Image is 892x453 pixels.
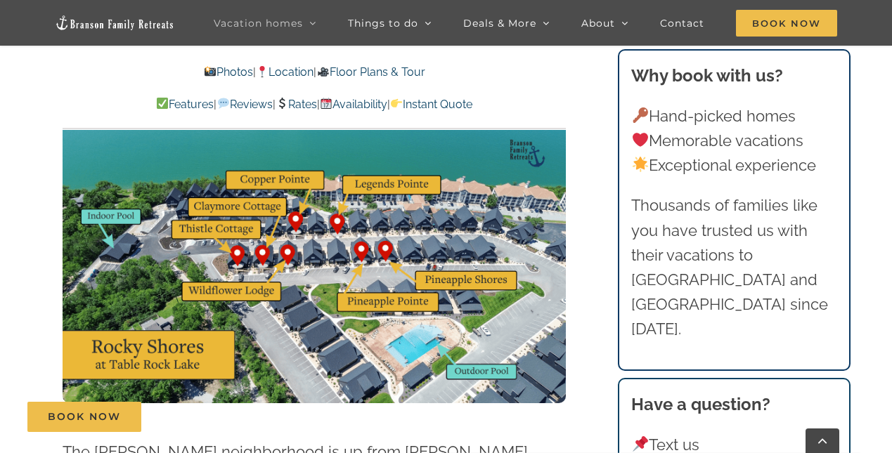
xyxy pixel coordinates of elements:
img: 👉 [391,98,402,109]
p: | | [63,63,566,81]
img: 📍 [257,66,268,77]
a: Instant Quote [390,98,472,111]
a: Location [256,65,314,79]
img: 📸 [205,66,216,77]
img: Branson Family Retreats Logo [55,15,174,31]
a: Rates [276,98,317,111]
p: | | | | [63,96,566,114]
img: ✅ [157,98,168,109]
span: About [581,18,615,28]
p: Thousands of families like you have trusted us with their vacations to [GEOGRAPHIC_DATA] and [GEO... [631,193,836,341]
img: 💬 [218,98,229,109]
span: Book Now [736,10,837,37]
img: Rocky Shores Table Rock Lake Branson Family Retreats vacation homes (2) [63,120,566,403]
a: Features [156,98,214,111]
a: Book Now [27,402,141,432]
span: Things to do [348,18,418,28]
img: 🌟 [633,157,648,172]
img: 💲 [276,98,287,109]
a: Availability [320,98,387,111]
img: 🎥 [318,66,329,77]
a: Floor Plans & Tour [316,65,425,79]
strong: Have a question? [631,394,770,414]
a: Photos [204,65,253,79]
img: ❤️ [633,132,648,147]
span: Deals & More [463,18,536,28]
img: 🔑 [633,107,648,123]
span: Contact [660,18,704,28]
span: Book Now [48,411,121,423]
img: 📆 [321,98,332,109]
span: Vacation homes [214,18,303,28]
h3: Why book with us? [631,63,836,88]
p: Hand-picked homes Memorable vacations Exceptional experience [631,104,836,178]
img: 📌 [633,436,648,452]
a: Reviews [216,98,272,111]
